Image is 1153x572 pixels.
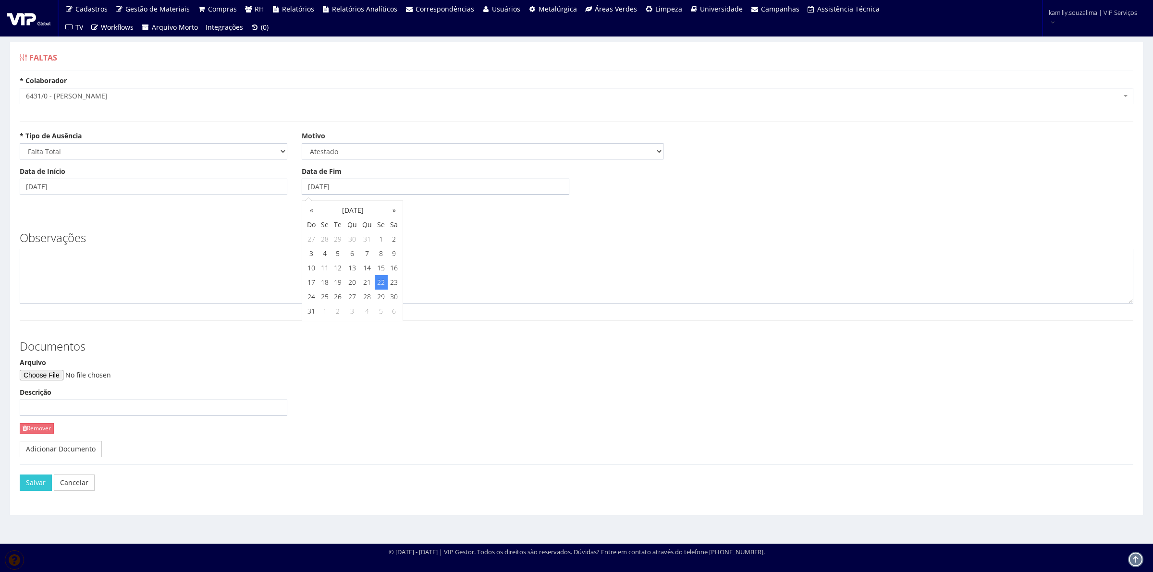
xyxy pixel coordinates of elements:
td: 9 [388,246,400,261]
td: 15 [375,261,388,275]
div: © [DATE] - [DATE] | VIP Gestor. Todos os direitos são reservados. Dúvidas? Entre em contato atrav... [389,548,765,557]
td: 19 [331,275,344,290]
span: Relatórios Analíticos [332,4,397,13]
td: 2 [388,232,400,246]
label: * Tipo de Ausência [20,131,82,141]
td: 29 [375,290,388,304]
th: » [388,203,400,218]
label: * Colaborador [20,76,67,85]
th: Qu [344,218,360,232]
td: 29 [331,232,344,246]
span: Campanhas [761,4,799,13]
td: 4 [359,304,375,318]
a: TV [61,18,87,37]
span: Limpeza [655,4,682,13]
td: 1 [375,232,388,246]
td: 6 [388,304,400,318]
span: Faltas [29,52,57,63]
span: TV [75,23,83,32]
h3: Documentos [20,340,1133,353]
th: Se [318,218,331,232]
td: 27 [344,290,360,304]
span: (0) [261,23,269,32]
td: 16 [388,261,400,275]
span: Gestão de Materiais [125,4,190,13]
td: 23 [388,275,400,290]
a: Arquivo Morto [137,18,202,37]
h3: Observações [20,231,1133,244]
label: Data de Início [20,167,65,176]
span: Cadastros [75,4,108,13]
span: kamilly.souzalima | VIP Serviços [1049,8,1137,17]
span: 6431/0 - CLEYDEMES RIBEIRO DA SILVA [26,91,1121,101]
span: Assistência Técnica [817,4,880,13]
a: Adicionar Documento [20,441,102,457]
td: 14 [359,261,375,275]
a: Workflows [87,18,138,37]
td: 30 [344,232,360,246]
span: Correspondências [416,4,474,13]
label: Descrição [20,388,51,397]
button: Salvar [20,475,52,491]
th: Sa [388,218,400,232]
span: Usuários [492,4,520,13]
th: Te [331,218,344,232]
td: 5 [375,304,388,318]
td: 30 [388,290,400,304]
td: 17 [305,275,318,290]
td: 8 [375,246,388,261]
td: 22 [375,275,388,290]
a: Cancelar [54,475,95,491]
span: Integrações [206,23,243,32]
label: Data de Fim [302,167,342,176]
span: Workflows [101,23,134,32]
td: 5 [331,246,344,261]
td: 25 [318,290,331,304]
td: 28 [359,290,375,304]
td: 4 [318,246,331,261]
img: logo [7,11,50,25]
td: 3 [344,304,360,318]
th: Se [375,218,388,232]
td: 10 [305,261,318,275]
a: (0) [247,18,273,37]
span: RH [255,4,264,13]
td: 7 [359,246,375,261]
a: Integrações [202,18,247,37]
th: « [305,203,318,218]
span: 6431/0 - CLEYDEMES RIBEIRO DA SILVA [20,88,1133,104]
th: Qu [359,218,375,232]
span: Metalúrgica [539,4,577,13]
td: 31 [305,304,318,318]
td: 12 [331,261,344,275]
td: 31 [359,232,375,246]
span: Relatórios [282,4,314,13]
td: 1 [318,304,331,318]
td: 21 [359,275,375,290]
span: Universidade [700,4,743,13]
td: 20 [344,275,360,290]
th: [DATE] [318,203,388,218]
td: 18 [318,275,331,290]
td: 28 [318,232,331,246]
label: Arquivo [20,358,46,367]
td: 6 [344,246,360,261]
td: 13 [344,261,360,275]
td: 3 [305,246,318,261]
th: Do [305,218,318,232]
a: Remover [20,423,54,433]
td: 26 [331,290,344,304]
label: Motivo [302,131,325,141]
td: 27 [305,232,318,246]
span: Compras [208,4,237,13]
td: 11 [318,261,331,275]
td: 2 [331,304,344,318]
td: 24 [305,290,318,304]
span: Arquivo Morto [152,23,198,32]
span: Áreas Verdes [595,4,637,13]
